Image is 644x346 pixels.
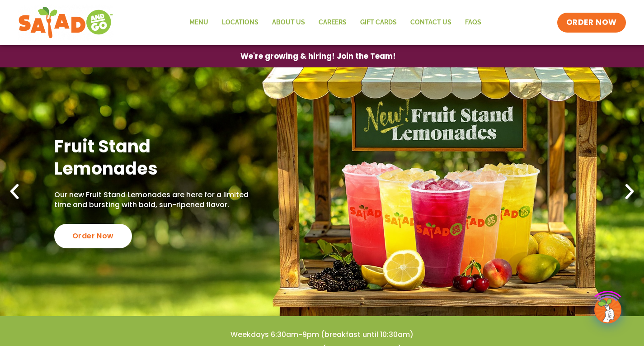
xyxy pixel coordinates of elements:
[215,12,265,33] a: Locations
[183,12,215,33] a: Menu
[458,12,488,33] a: FAQs
[18,5,113,41] img: new-SAG-logo-768×292
[54,224,132,248] div: Order Now
[240,52,396,60] span: We're growing & hiring! Join the Team!
[54,190,249,210] p: Our new Fruit Stand Lemonades are here for a limited time and bursting with bold, sun-ripened fla...
[312,12,353,33] a: Careers
[557,13,626,33] a: ORDER NOW
[18,330,626,340] h4: Weekdays 6:30am-9pm (breakfast until 10:30am)
[54,135,249,180] h2: Fruit Stand Lemonades
[353,12,404,33] a: GIFT CARDS
[183,12,488,33] nav: Menu
[566,17,617,28] span: ORDER NOW
[227,46,409,67] a: We're growing & hiring! Join the Team!
[265,12,312,33] a: About Us
[404,12,458,33] a: Contact Us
